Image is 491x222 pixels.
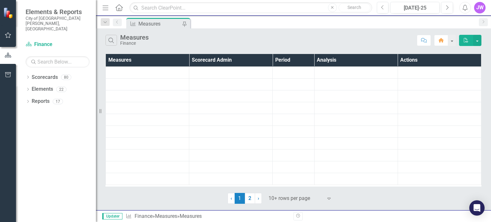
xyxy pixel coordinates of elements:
[53,99,63,104] div: 17
[155,213,177,219] a: Measures
[230,195,232,201] span: ‹
[469,200,485,216] div: Open Intercom Messenger
[56,87,66,92] div: 22
[126,213,289,220] div: » »
[474,2,486,13] button: JW
[32,98,50,105] a: Reports
[32,86,53,93] a: Elements
[390,2,440,13] button: [DATE]-25
[393,4,437,12] div: [DATE]-25
[138,20,181,28] div: Measures
[245,193,255,204] a: 2
[26,41,90,48] a: Finance
[129,2,372,13] input: Search ClearPoint...
[61,74,71,80] div: 80
[347,5,361,10] span: Search
[102,213,122,219] span: Updater
[3,7,14,18] img: ClearPoint Strategy
[26,56,90,67] input: Search Below...
[26,16,90,31] small: City of [GEOGRAPHIC_DATA][PERSON_NAME], [GEOGRAPHIC_DATA]
[180,213,202,219] div: Measures
[135,213,152,219] a: Finance
[258,195,259,201] span: ›
[26,8,90,16] span: Elements & Reports
[235,193,245,204] span: 1
[32,74,58,81] a: Scorecards
[339,3,370,12] button: Search
[120,34,149,41] div: Measures
[120,41,149,46] div: Finance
